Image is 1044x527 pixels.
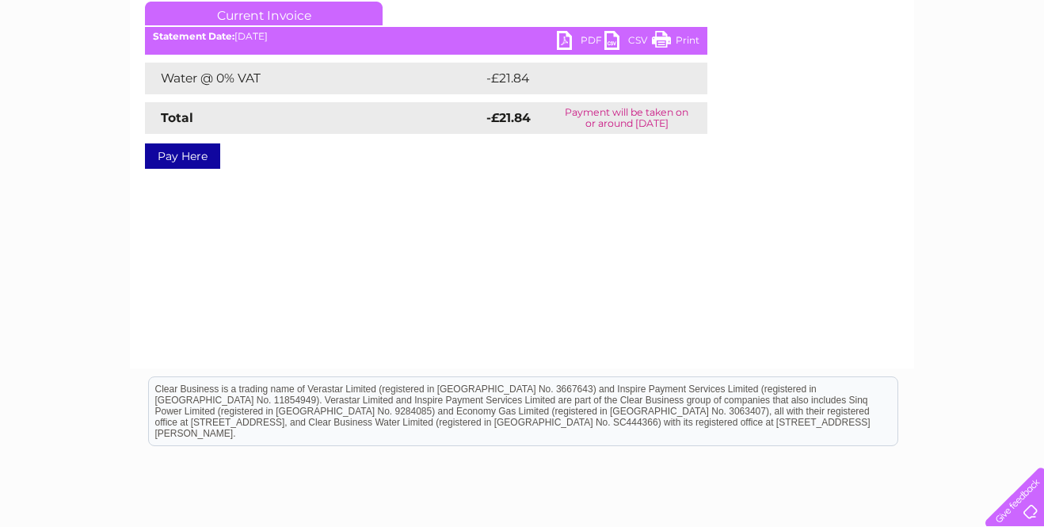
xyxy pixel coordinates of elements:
[992,67,1029,79] a: Log out
[557,31,604,54] a: PDF
[145,31,707,42] div: [DATE]
[939,67,977,79] a: Contact
[145,2,383,25] a: Current Invoice
[153,30,234,42] b: Statement Date:
[906,67,929,79] a: Blog
[805,67,840,79] a: Energy
[482,63,677,94] td: -£21.84
[745,8,855,28] a: 0333 014 3131
[145,143,220,169] a: Pay Here
[765,67,795,79] a: Water
[652,31,699,54] a: Print
[486,110,531,125] strong: -£21.84
[145,63,482,94] td: Water @ 0% VAT
[36,41,117,90] img: logo.png
[547,102,707,134] td: Payment will be taken on or around [DATE]
[161,110,193,125] strong: Total
[849,67,897,79] a: Telecoms
[149,9,897,77] div: Clear Business is a trading name of Verastar Limited (registered in [GEOGRAPHIC_DATA] No. 3667643...
[604,31,652,54] a: CSV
